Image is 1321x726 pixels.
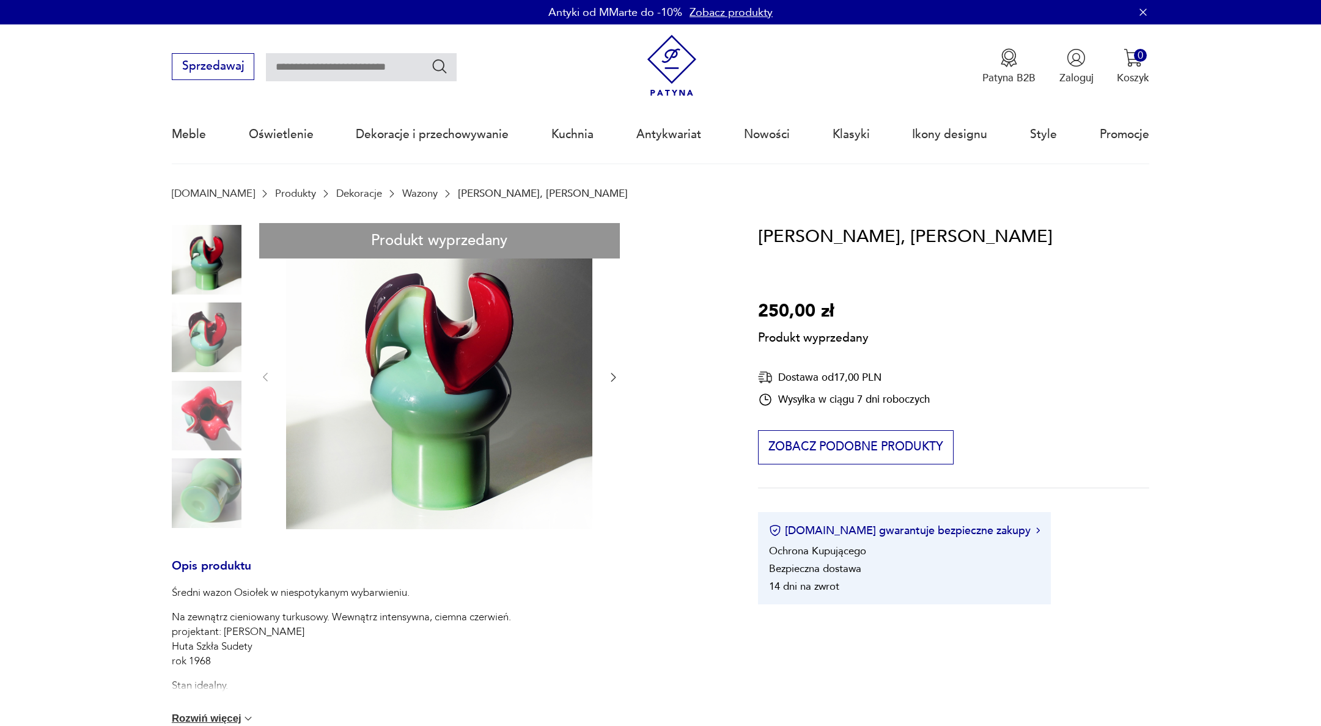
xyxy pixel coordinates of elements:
[769,562,861,576] li: Bezpieczna dostawa
[758,326,869,346] p: Produkt wyprzedany
[769,544,866,558] li: Ochrona Kupującego
[172,188,255,199] a: [DOMAIN_NAME]
[458,188,628,199] p: [PERSON_NAME], [PERSON_NAME]
[769,524,781,537] img: Ikona certyfikatu
[690,5,773,20] a: Zobacz produkty
[431,57,449,75] button: Szukaj
[1030,106,1057,163] a: Style
[999,48,1018,67] img: Ikona medalu
[1134,49,1147,62] div: 0
[172,585,511,600] p: Średni wazon Osiołek w niespotykanym wybarwieniu.
[758,370,773,385] img: Ikona dostawy
[641,35,703,97] img: Patyna - sklep z meblami i dekoracjami vintage
[769,523,1040,538] button: [DOMAIN_NAME] gwarantuje bezpieczne zakupy
[769,579,839,593] li: 14 dni na zwrot
[1117,71,1149,85] p: Koszyk
[1100,106,1149,163] a: Promocje
[172,62,254,72] a: Sprzedawaj
[336,188,382,199] a: Dekoracje
[758,370,930,385] div: Dostawa od 17,00 PLN
[172,678,511,693] p: Stan idealny.
[758,298,869,326] p: 250,00 zł
[744,106,790,163] a: Nowości
[275,188,316,199] a: Produkty
[982,71,1036,85] p: Patyna B2B
[172,610,511,669] p: Na zewnątrz cieniowany turkusowy. Wewnątrz intensywna, ciemna czerwień. projektant: [PERSON_NAME]...
[548,5,682,20] p: Antyki od MMarte do -10%
[1067,48,1086,67] img: Ikonka użytkownika
[982,48,1036,85] button: Patyna B2B
[172,713,255,725] button: Rozwiń więcej
[249,106,314,163] a: Oświetlenie
[242,713,254,725] img: chevron down
[172,53,254,80] button: Sprzedawaj
[1124,48,1143,67] img: Ikona koszyka
[912,106,987,163] a: Ikony designu
[758,223,1053,251] h1: [PERSON_NAME], [PERSON_NAME]
[551,106,594,163] a: Kuchnia
[636,106,701,163] a: Antykwariat
[1059,71,1094,85] p: Zaloguj
[758,430,953,464] button: Zobacz podobne produkty
[833,106,870,163] a: Klasyki
[758,392,930,407] div: Wysyłka w ciągu 7 dni roboczych
[172,562,723,586] h3: Opis produktu
[1117,48,1149,85] button: 0Koszyk
[402,188,438,199] a: Wazony
[982,48,1036,85] a: Ikona medaluPatyna B2B
[172,106,206,163] a: Meble
[1036,527,1040,533] img: Ikona strzałki w prawo
[1059,48,1094,85] button: Zaloguj
[356,106,509,163] a: Dekoracje i przechowywanie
